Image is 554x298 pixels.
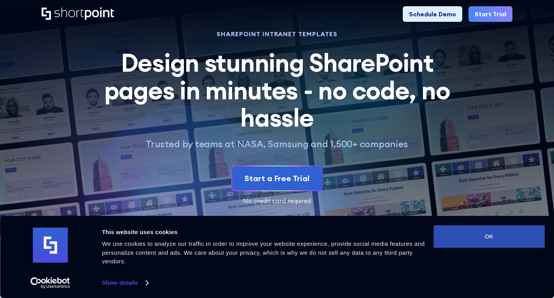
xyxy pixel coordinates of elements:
div: Start a Free Trial [245,173,309,184]
h1: SHAREPOINT INTRANET TEMPLATES [95,31,459,37]
a: Show details [102,277,148,289]
span: We use cookies to analyze our traffic in order to improve your website experience, provide social... [102,240,425,264]
a: Start a Free Trial [232,166,322,190]
img: logo [33,228,68,263]
div: This website uses cookies [102,227,425,237]
a: Schedule Demo [403,6,462,22]
a: Usercentrics Cookiebot - opens in a new window [16,277,84,289]
p: Trusted by teams at NASA, Samsung and 1,500+ companies [95,138,459,150]
div: No credit card required [42,197,512,204]
h2: Design stunning SharePoint pages in minutes - no code, no hassle [95,49,459,131]
button: OK [433,225,545,248]
a: Home [42,7,114,21]
a: Start Trial [468,6,512,22]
